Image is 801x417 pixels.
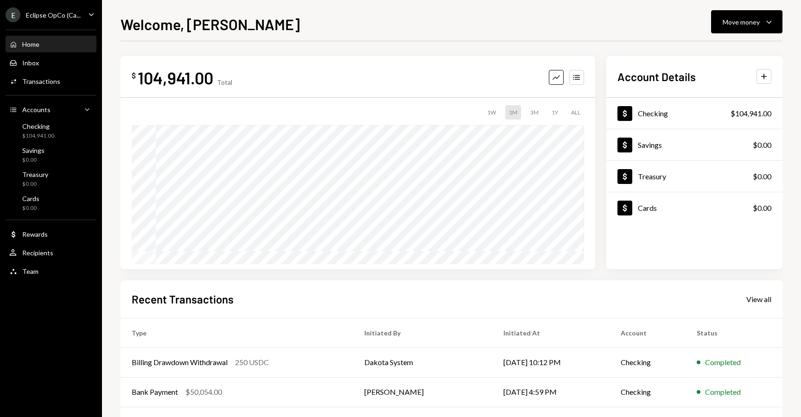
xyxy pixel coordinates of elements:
[353,347,492,377] td: Dakota System
[483,105,500,120] div: 1W
[492,377,609,407] td: [DATE] 4:59 PM
[22,146,44,154] div: Savings
[138,67,213,88] div: 104,941.00
[22,132,54,140] div: $104,941.00
[606,161,782,192] a: Treasury$0.00
[22,180,48,188] div: $0.00
[746,294,771,304] a: View all
[505,105,521,120] div: 1M
[492,347,609,377] td: [DATE] 10:12 PM
[22,122,54,130] div: Checking
[6,120,96,142] a: Checking$104,941.00
[6,263,96,279] a: Team
[6,101,96,118] a: Accounts
[217,78,232,86] div: Total
[617,69,696,84] h2: Account Details
[6,7,20,22] div: E
[705,386,741,398] div: Completed
[548,105,562,120] div: 1Y
[527,105,542,120] div: 3M
[723,17,760,27] div: Move money
[6,226,96,242] a: Rewards
[185,386,222,398] div: $50,054.00
[22,106,51,114] div: Accounts
[132,386,178,398] div: Bank Payment
[6,36,96,52] a: Home
[610,377,686,407] td: Checking
[22,230,48,238] div: Rewards
[22,59,39,67] div: Inbox
[22,171,48,178] div: Treasury
[22,156,44,164] div: $0.00
[121,15,300,33] h1: Welcome, [PERSON_NAME]
[132,71,136,80] div: $
[606,98,782,129] a: Checking$104,941.00
[22,267,38,275] div: Team
[6,244,96,261] a: Recipients
[610,347,686,377] td: Checking
[6,192,96,214] a: Cards$0.00
[638,203,657,212] div: Cards
[567,105,584,120] div: ALL
[6,54,96,71] a: Inbox
[610,318,686,347] th: Account
[235,357,269,368] div: 250 USDC
[753,171,771,182] div: $0.00
[753,202,771,214] div: $0.00
[6,73,96,89] a: Transactions
[26,11,81,19] div: Eclipse OpCo (Ca...
[22,40,39,48] div: Home
[638,172,666,181] div: Treasury
[121,318,353,347] th: Type
[638,109,668,118] div: Checking
[22,77,60,85] div: Transactions
[686,318,782,347] th: Status
[22,204,39,212] div: $0.00
[731,108,771,119] div: $104,941.00
[353,318,492,347] th: Initiated By
[132,291,234,307] h2: Recent Transactions
[638,140,662,149] div: Savings
[606,192,782,223] a: Cards$0.00
[6,168,96,190] a: Treasury$0.00
[353,377,492,407] td: [PERSON_NAME]
[711,10,782,33] button: Move money
[606,129,782,160] a: Savings$0.00
[132,357,228,368] div: Billing Drawdown Withdrawal
[746,295,771,304] div: View all
[492,318,609,347] th: Initiated At
[22,249,53,257] div: Recipients
[705,357,741,368] div: Completed
[22,195,39,202] div: Cards
[753,139,771,151] div: $0.00
[6,144,96,166] a: Savings$0.00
